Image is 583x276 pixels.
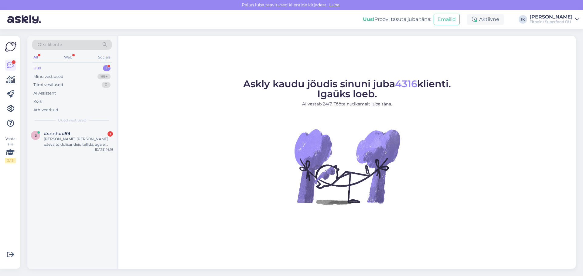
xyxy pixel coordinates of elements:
[33,65,41,71] div: Uus
[243,78,451,100] span: Askly kaudu jõudis sinuni juba klienti. Igaüks loeb.
[33,98,42,105] div: Kõik
[38,42,62,48] span: Otsi kliente
[327,2,341,8] span: Luba
[530,15,579,24] a: [PERSON_NAME]Fitpoint Superfood OÜ
[33,74,63,80] div: Minu vestlused
[35,133,37,138] span: s
[434,14,460,25] button: Emailid
[44,131,70,136] span: #snnhod59
[292,112,402,221] img: No Chat active
[103,65,111,71] div: 1
[530,15,573,19] div: [PERSON_NAME]
[467,14,504,25] div: Aktiivne
[102,82,111,88] div: 0
[519,15,527,24] div: IK
[97,53,112,61] div: Socials
[95,147,113,152] div: [DATE] 16:16
[363,16,374,22] b: Uus!
[33,90,56,96] div: AI Assistent
[5,136,16,163] div: Vaata siia
[33,107,58,113] div: Arhiveeritud
[97,74,111,80] div: 99+
[58,118,86,123] span: Uued vestlused
[44,136,113,147] div: [PERSON_NAME] [PERSON_NAME] päeva toidulisandeid tellida, aga ei õnnestu maksta. Teistest asutust...
[5,158,16,163] div: 2 / 3
[530,19,573,24] div: Fitpoint Superfood OÜ
[243,101,451,107] p: AI vastab 24/7. Tööta nutikamalt juba täna.
[32,53,39,61] div: All
[63,53,73,61] div: Web
[5,41,16,52] img: Askly Logo
[107,131,113,137] div: 1
[363,16,431,23] div: Proovi tasuta juba täna:
[33,82,63,88] div: Tiimi vestlused
[395,78,417,90] span: 4316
